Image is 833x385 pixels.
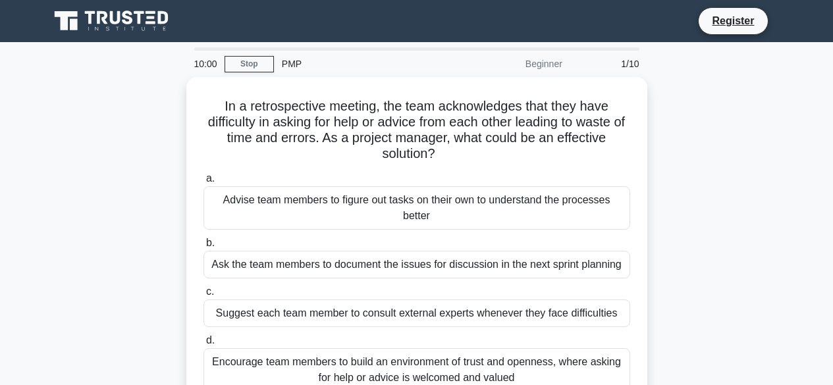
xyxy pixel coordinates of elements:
span: c. [206,286,214,297]
a: Register [704,13,762,29]
div: Advise team members to figure out tasks on their own to understand the processes better [203,186,630,230]
span: b. [206,237,215,248]
div: 10:00 [186,51,225,77]
div: PMP [274,51,455,77]
div: Suggest each team member to consult external experts whenever they face difficulties [203,299,630,327]
div: Beginner [455,51,570,77]
span: d. [206,334,215,346]
div: Ask the team members to document the issues for discussion in the next sprint planning [203,251,630,278]
h5: In a retrospective meeting, the team acknowledges that they have difficulty in asking for help or... [202,98,631,163]
a: Stop [225,56,274,72]
div: 1/10 [570,51,647,77]
span: a. [206,172,215,184]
